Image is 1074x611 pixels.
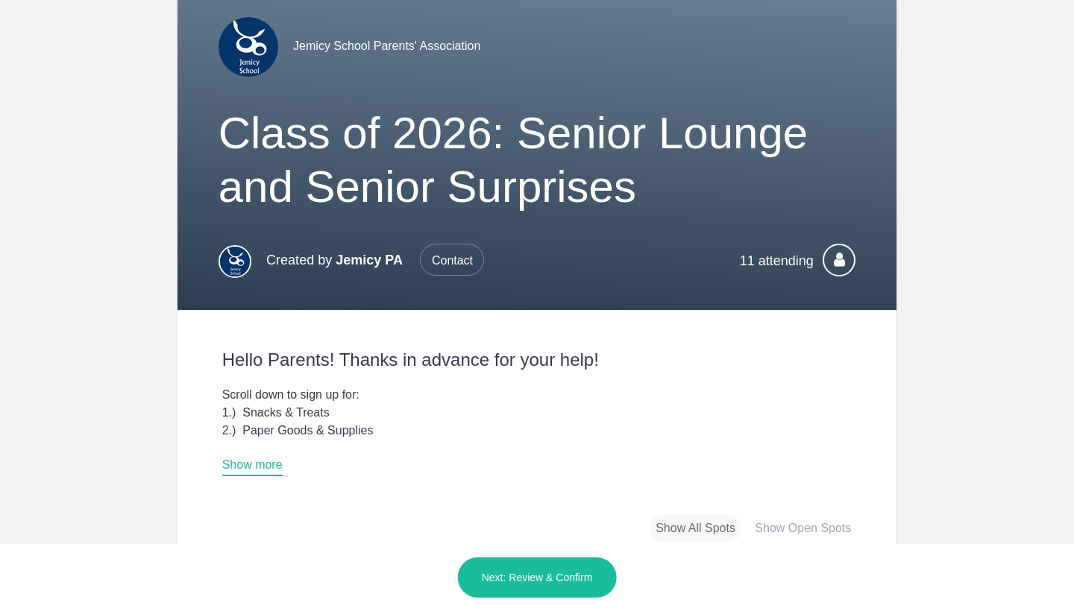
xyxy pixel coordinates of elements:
[222,458,283,476] a: Show more
[219,17,278,77] img: Jemicymooseonlylogowhite on blue %28with school name%29
[749,515,857,542] div: Show Open Spots
[222,386,852,404] div: Scroll down to sign up for:
[420,244,484,276] span: Contact
[222,440,852,458] div: 3.) Gift Cards
[266,244,484,276] p: Created by
[650,515,741,542] div: Show All Spots
[336,253,403,267] span: Jemicy PA
[457,557,618,598] button: Next: Review & Confirm
[222,422,852,440] div: 2.) Paper Goods & Supplies
[222,349,852,371] h2: Hello Parents! Thanks in advance for your help!
[740,244,814,277] p: 11 attending
[222,404,852,422] div: 1.) Snacks & Treats
[219,16,856,77] div: Jemicy School Parents' Association
[219,107,856,214] h1: Class of 2026: Senior Lounge and Senior Surprises
[219,245,251,278] img: Jemicymooseonlylogowhite on blue %28with school name%29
